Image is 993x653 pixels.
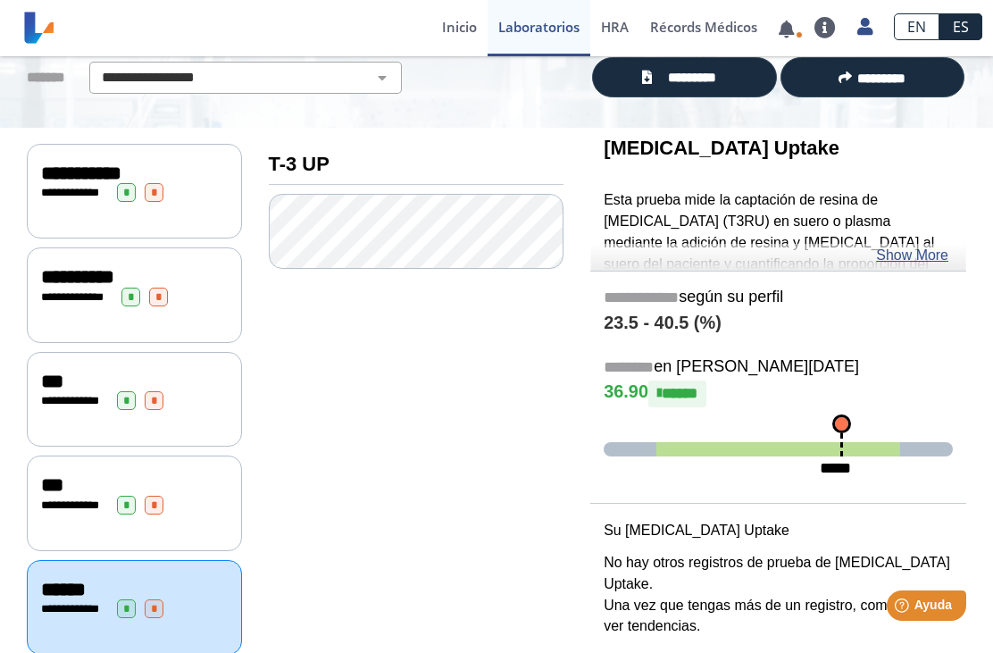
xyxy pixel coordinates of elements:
[604,137,839,159] b: [MEDICAL_DATA] Uptake
[604,520,953,541] p: Su [MEDICAL_DATA] Uptake
[604,357,953,378] h5: en [PERSON_NAME][DATE]
[894,13,939,40] a: EN
[834,583,973,633] iframe: Help widget launcher
[939,13,982,40] a: ES
[876,245,948,266] a: Show More
[604,288,953,308] h5: según su perfil
[604,381,953,407] h4: 36.90
[604,552,953,638] p: No hay otros registros de prueba de [MEDICAL_DATA] Uptake. Una vez que tengas más de un registro,...
[601,18,629,36] span: HRA
[604,189,953,339] p: Esta prueba mide la captación de resina de [MEDICAL_DATA] (T3RU) en suero o plasma mediante la ad...
[269,153,330,175] b: T-3 UP
[604,313,953,334] h4: 23.5 - 40.5 (%)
